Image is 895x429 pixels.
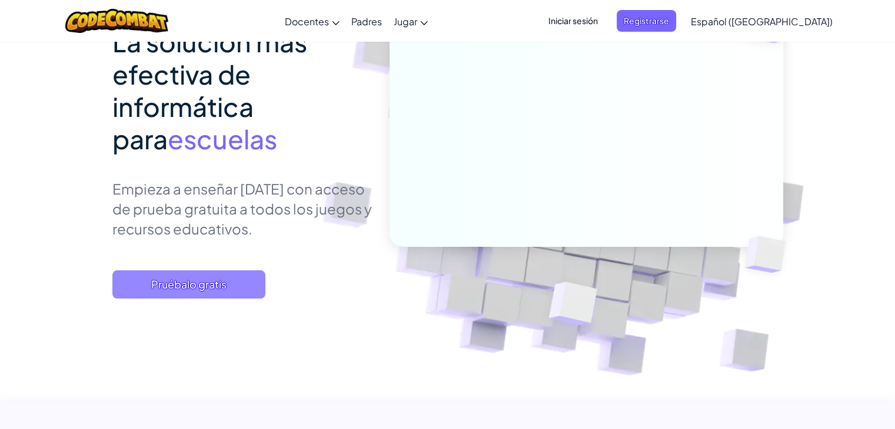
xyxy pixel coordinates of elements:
button: Pruébalo gratis [112,270,265,299]
a: Español ([GEOGRAPHIC_DATA]) [685,5,839,37]
img: CodeCombat logo [65,9,168,33]
a: Docentes [279,5,345,37]
button: Registrarse [617,10,676,32]
img: Overlap cubes [520,257,625,354]
img: Overlap cubes [725,212,813,297]
a: Padres [345,5,388,37]
button: Iniciar sesión [541,10,605,32]
a: Jugar [388,5,434,37]
span: Jugar [394,15,417,28]
span: Español ([GEOGRAPHIC_DATA]) [691,15,833,28]
span: La solución más efectiva de informática para [112,25,307,155]
span: escuelas [168,122,277,155]
span: Docentes [285,15,329,28]
p: Empieza a enseñar [DATE] con acceso de prueba gratuita a todos los juegos y recursos educativos. [112,179,372,239]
